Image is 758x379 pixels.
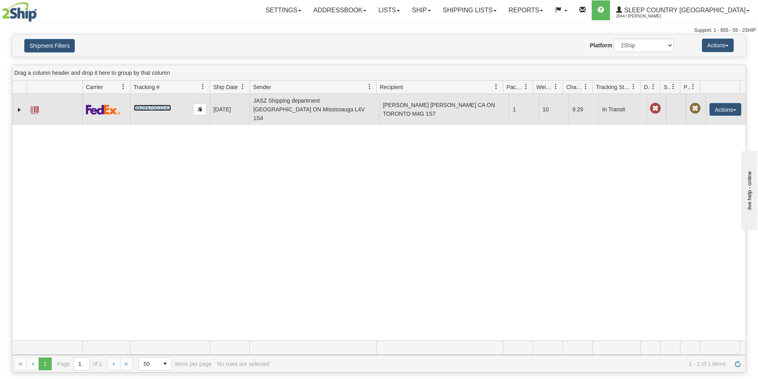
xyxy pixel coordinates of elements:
[596,83,631,91] span: Tracking Status
[159,358,171,370] span: select
[213,83,238,91] span: Ship Date
[196,80,210,93] a: Tracking # filter column settings
[138,357,212,371] span: items per page
[569,94,598,125] td: 9.29
[31,103,39,115] a: Label
[503,0,549,20] a: Reports
[39,358,51,370] span: Page 1
[16,106,23,114] a: Expand
[210,94,249,125] td: [DATE]
[507,83,523,91] span: Packages
[2,27,756,34] div: Support: 1 - 855 - 55 - 2SHIP
[709,103,741,116] button: Actions
[644,83,651,91] span: Delivery Status
[627,80,640,93] a: Tracking Status filter column settings
[647,80,660,93] a: Delivery Status filter column settings
[6,7,74,13] div: live help - online
[379,94,509,125] td: [PERSON_NAME] [PERSON_NAME] CA ON TORONTO M4G 1S7
[702,39,734,52] button: Actions
[57,357,102,371] span: Page of 1
[86,83,103,91] span: Carrier
[686,80,700,93] a: Pickup Status filter column settings
[622,7,746,14] span: Sleep Country [GEOGRAPHIC_DATA]
[380,83,403,91] span: Recipient
[253,83,271,91] span: Sender
[509,94,539,125] td: 1
[740,149,757,230] iframe: chat widget
[217,361,270,367] div: No rows are selected
[372,0,406,20] a: Lists
[12,65,746,81] div: grid grouping header
[566,83,583,91] span: Charge
[684,83,690,91] span: Pickup Status
[666,80,680,93] a: Shipment Issues filter column settings
[406,0,436,20] a: Ship
[307,0,372,20] a: Addressbook
[249,94,379,125] td: JASZ Shipping department [GEOGRAPHIC_DATA] ON Mississauga L4V 1S4
[610,0,756,20] a: Sleep Country [GEOGRAPHIC_DATA] 2044 / [PERSON_NAME]
[598,94,646,125] td: In Transit
[117,80,130,93] a: Carrier filter column settings
[138,357,172,371] span: Page sizes drop down
[363,80,376,93] a: Sender filter column settings
[134,83,160,91] span: Tracking #
[731,358,744,370] a: Refresh
[690,103,701,114] span: Pickup Not Assigned
[86,105,121,115] img: 2 - FedEx Express®
[144,360,154,368] span: 50
[275,361,726,367] span: 1 - 1 of 1 items
[519,80,533,93] a: Packages filter column settings
[590,41,612,49] label: Platform
[236,80,249,93] a: Ship Date filter column settings
[650,103,661,114] span: Late
[193,103,207,115] button: Copy to clipboard
[437,0,503,20] a: Shipping lists
[616,12,676,20] span: 2044 / [PERSON_NAME]
[74,358,90,370] input: Page 1
[489,80,503,93] a: Recipient filter column settings
[259,0,307,20] a: Settings
[2,2,37,22] img: logo2044.jpg
[579,80,592,93] a: Charge filter column settings
[536,83,553,91] span: Weight
[24,39,75,52] button: Shipment Filters
[549,80,563,93] a: Weight filter column settings
[134,105,171,111] a: 392897003242
[664,83,670,91] span: Shipment Issues
[539,94,569,125] td: 10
